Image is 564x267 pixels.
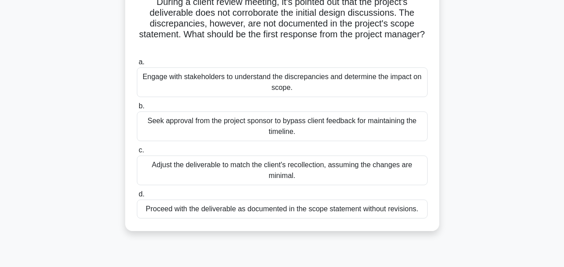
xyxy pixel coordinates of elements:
span: d. [139,190,144,198]
span: c. [139,146,144,154]
div: Seek approval from the project sponsor to bypass client feedback for maintaining the timeline. [137,111,428,141]
div: Proceed with the deliverable as documented in the scope statement without revisions. [137,200,428,218]
span: b. [139,102,144,110]
div: Engage with stakeholders to understand the discrepancies and determine the impact on scope. [137,67,428,97]
span: a. [139,58,144,66]
div: Adjust the deliverable to match the client's recollection, assuming the changes are minimal. [137,156,428,185]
